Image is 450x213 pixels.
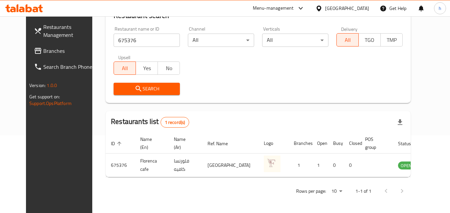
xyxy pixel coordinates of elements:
label: Upsell [118,55,131,59]
div: Total records count [161,117,190,128]
span: Branches [43,47,96,55]
button: TGO [358,33,381,47]
h2: Restaurants list [111,117,189,128]
span: All [339,35,356,45]
span: TGO [361,35,378,45]
p: Rows per page: [296,187,326,195]
span: Get support on: [29,92,60,101]
td: 0 [328,154,344,177]
td: 1 [288,154,312,177]
button: TMP [380,33,403,47]
span: Search Branch Phone [43,63,96,71]
div: Export file [392,114,408,130]
span: Version: [29,81,46,90]
span: Name (En) [140,135,161,151]
input: Search for restaurant name or ID.. [114,34,180,47]
div: All [262,34,328,47]
td: 675376 [106,154,135,177]
span: Status [398,140,420,148]
span: 1 record(s) [161,119,189,126]
span: Name (Ar) [174,135,194,151]
div: Rows per page: [329,186,345,196]
th: Logo [258,133,288,154]
h2: Restaurant search [114,11,403,21]
button: All [114,61,136,75]
span: No [161,63,177,73]
a: Branches [29,43,101,59]
button: All [336,33,359,47]
div: [GEOGRAPHIC_DATA] [325,5,369,12]
button: No [158,61,180,75]
span: h [439,5,441,12]
p: 1-1 of 1 [355,187,371,195]
th: Branches [288,133,312,154]
div: All [188,34,254,47]
th: Open [312,133,328,154]
button: Search [114,83,180,95]
a: Support.OpsPlatform [29,99,72,108]
span: Search [119,85,175,93]
td: 0 [344,154,360,177]
td: Florenca cafe [135,154,169,177]
span: All [117,63,133,73]
span: Yes [139,63,155,73]
td: فلورنسا كافيه [169,154,202,177]
span: ID [111,140,124,148]
button: Yes [136,61,158,75]
th: Closed [344,133,360,154]
td: 1 [312,154,328,177]
td: [GEOGRAPHIC_DATA] [202,154,258,177]
a: Search Branch Phone [29,59,101,75]
label: Delivery [341,27,358,31]
span: OPEN [398,162,414,169]
div: Menu-management [253,4,294,12]
span: TMP [383,35,400,45]
th: Busy [328,133,344,154]
img: Florenca cafe [264,156,280,172]
span: POS group [365,135,385,151]
span: Restaurants Management [43,23,96,39]
span: 1.0.0 [47,81,57,90]
a: Restaurants Management [29,19,101,43]
span: Ref. Name [208,140,236,148]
